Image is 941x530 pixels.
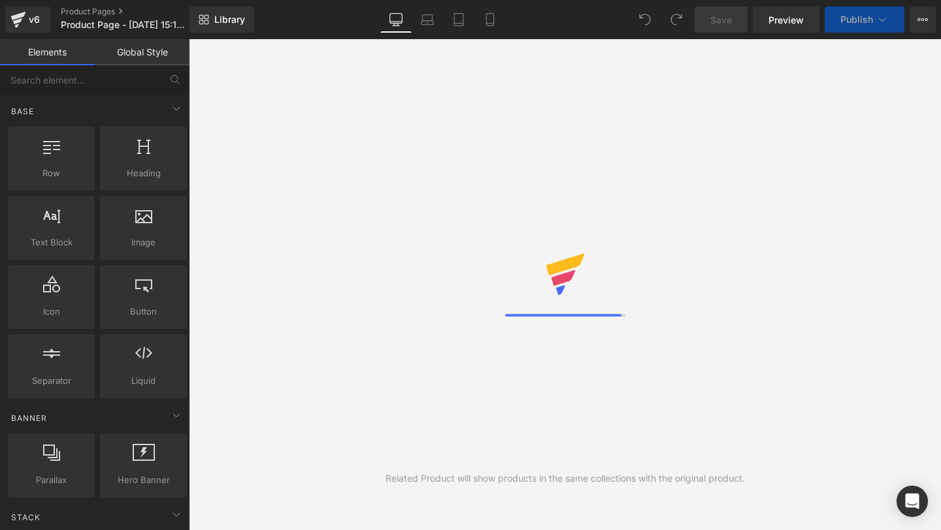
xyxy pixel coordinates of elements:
[95,39,190,65] a: Global Style
[10,511,42,523] span: Stack
[104,166,183,180] span: Heading
[443,7,474,33] a: Tablet
[5,7,50,33] a: v6
[26,11,42,28] div: v6
[380,7,412,33] a: Desktop
[12,473,91,487] span: Parallax
[10,105,35,117] span: Base
[825,7,904,33] button: Publish
[412,7,443,33] a: Laptop
[61,7,211,17] a: Product Pages
[10,412,48,424] span: Banner
[61,20,186,30] span: Product Page - [DATE] 15:12:10
[910,7,936,33] button: More
[663,7,689,33] button: Redo
[840,14,873,25] span: Publish
[190,7,254,33] a: New Library
[710,13,732,27] span: Save
[214,14,245,25] span: Library
[104,305,183,319] span: Button
[474,7,506,33] a: Mobile
[12,374,91,388] span: Separator
[12,236,91,249] span: Text Block
[753,7,819,33] a: Preview
[768,13,804,27] span: Preview
[104,236,183,249] span: Image
[632,7,658,33] button: Undo
[386,471,745,486] div: Related Product will show products in the same collections with the original product.
[104,473,183,487] span: Hero Banner
[12,305,91,319] span: Icon
[12,166,91,180] span: Row
[104,374,183,388] span: Liquid
[897,486,928,517] div: Open Intercom Messenger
